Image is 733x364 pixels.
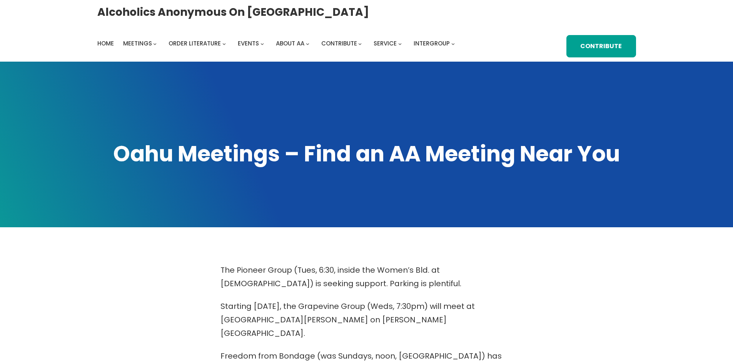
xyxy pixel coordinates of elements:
[97,38,114,49] a: Home
[414,39,450,47] span: Intergroup
[97,3,369,22] a: Alcoholics Anonymous on [GEOGRAPHIC_DATA]
[97,39,114,47] span: Home
[169,39,221,47] span: Order Literature
[220,300,513,340] p: Starting [DATE], the Grapevine Group (Weds, 7:30pm) will meet at [GEOGRAPHIC_DATA][PERSON_NAME] o...
[220,263,513,290] p: The Pioneer Group (Tues, 6:30, inside the Women’s Bld. at [DEMOGRAPHIC_DATA]) is seeking support....
[566,35,636,58] a: Contribute
[451,42,455,45] button: Intergroup submenu
[260,42,264,45] button: Events submenu
[123,39,152,47] span: Meetings
[306,42,309,45] button: About AA submenu
[321,39,357,47] span: Contribute
[414,38,450,49] a: Intergroup
[374,38,397,49] a: Service
[238,39,259,47] span: Events
[123,38,152,49] a: Meetings
[398,42,402,45] button: Service submenu
[238,38,259,49] a: Events
[276,38,304,49] a: About AA
[358,42,362,45] button: Contribute submenu
[222,42,226,45] button: Order Literature submenu
[321,38,357,49] a: Contribute
[97,139,636,169] h1: Oahu Meetings – Find an AA Meeting Near You
[153,42,157,45] button: Meetings submenu
[97,38,457,49] nav: Intergroup
[276,39,304,47] span: About AA
[374,39,397,47] span: Service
